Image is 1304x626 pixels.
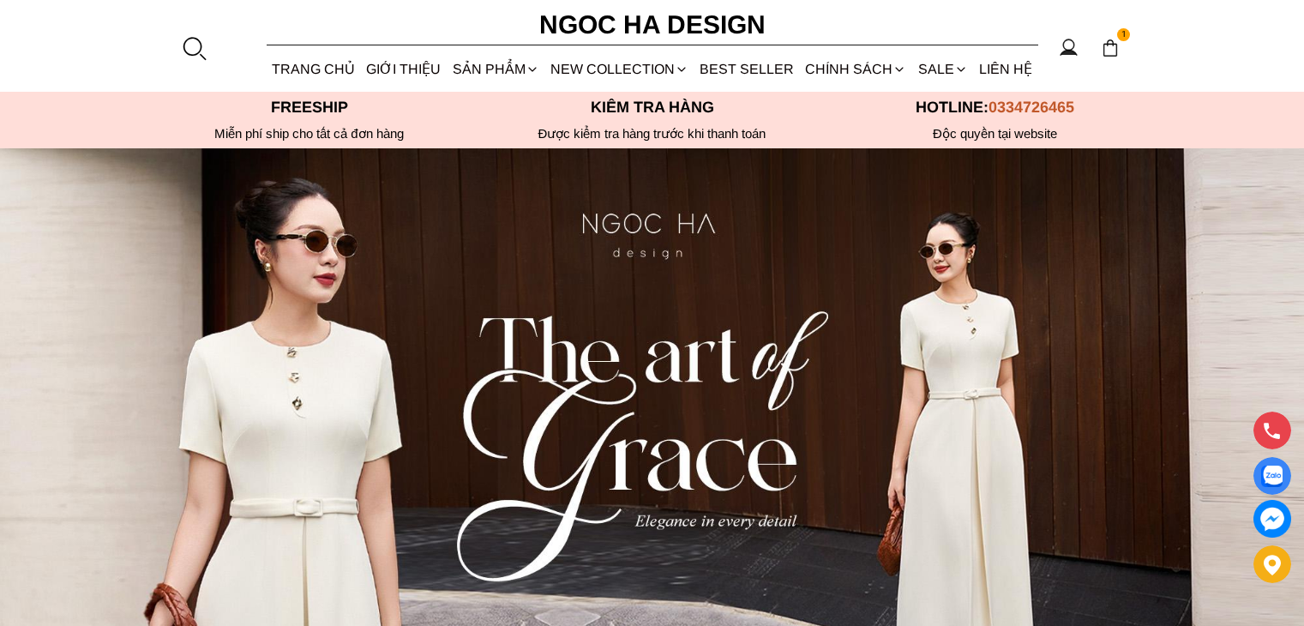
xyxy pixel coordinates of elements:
[138,126,481,141] div: Miễn phí ship cho tất cả đơn hàng
[1261,466,1283,487] img: Display image
[361,46,447,92] a: GIỚI THIỆU
[447,46,544,92] div: SẢN PHẨM
[912,46,973,92] a: SALE
[973,46,1037,92] a: LIÊN HỆ
[524,4,781,45] a: Ngoc Ha Design
[824,99,1167,117] p: Hotline:
[694,46,800,92] a: BEST SELLER
[824,126,1167,141] h6: Độc quyền tại website
[800,46,912,92] div: Chính sách
[138,99,481,117] p: Freeship
[1253,457,1291,495] a: Display image
[481,126,824,141] p: Được kiểm tra hàng trước khi thanh toán
[544,46,694,92] a: NEW COLLECTION
[267,46,361,92] a: TRANG CHỦ
[989,99,1074,116] span: 0334726465
[1101,39,1120,57] img: img-CART-ICON-ksit0nf1
[1253,500,1291,538] a: messenger
[1117,28,1131,42] span: 1
[591,99,714,116] font: Kiểm tra hàng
